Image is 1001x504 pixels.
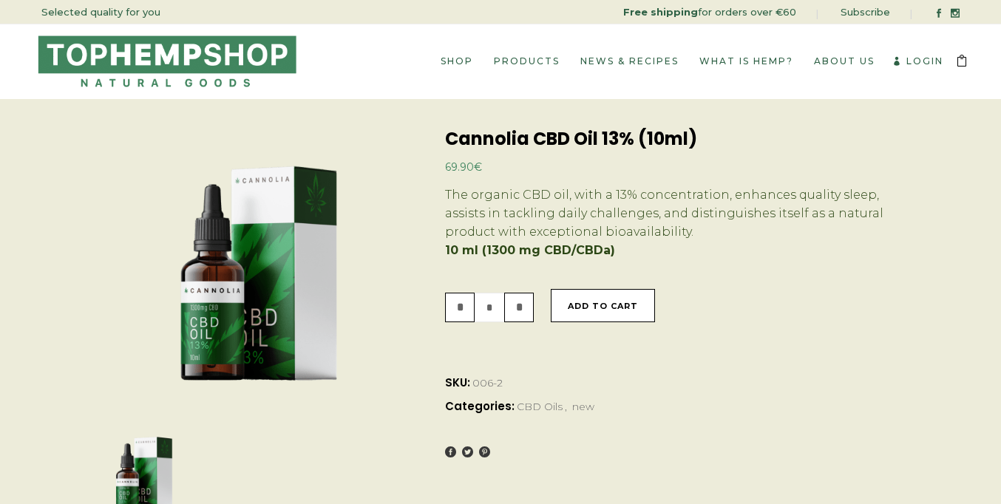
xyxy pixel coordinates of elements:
span: Products [494,55,560,67]
input: Product quantity [475,293,504,322]
button: Add to cart [551,289,655,322]
h2: Cannolia CBD Oil 13% (10ml) [445,131,907,147]
a: for orders over €60 [623,6,796,18]
a: new [572,400,594,413]
p: The organic CBD oil, with a 13% concentration, enhances quality sleep, assists in tackling daily ... [445,185,907,241]
a: Shop [430,24,483,98]
a: Share on Facebook [445,446,456,457]
span: Categories: [445,395,907,418]
bdi: 69.90 [445,160,482,174]
span: 006-2 [472,376,503,389]
a: Share on Twitter [462,446,473,457]
a: About Us [804,24,885,98]
span: What is Hemp? [699,55,793,67]
a: What is Hemp? [689,24,804,98]
span: News & Recipes [580,55,679,67]
a: Products [483,24,570,98]
a: Login [892,55,943,67]
strong: Free shipping [623,6,698,18]
span: € [474,160,482,174]
span: Shop [441,55,473,67]
img: Cannolia CBD Oil 13% (10ml) [94,131,424,409]
strong: 10 ml (1300 mg CBD/CBDa) [445,243,615,257]
a: Subscribe [841,6,890,18]
a: News & Recipes [570,24,689,98]
span: SKU: [445,372,907,395]
span: , [565,400,567,413]
span: About Us [814,55,875,67]
a: CBD Oils [517,400,563,413]
a: Share on Pinterest [479,446,490,457]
